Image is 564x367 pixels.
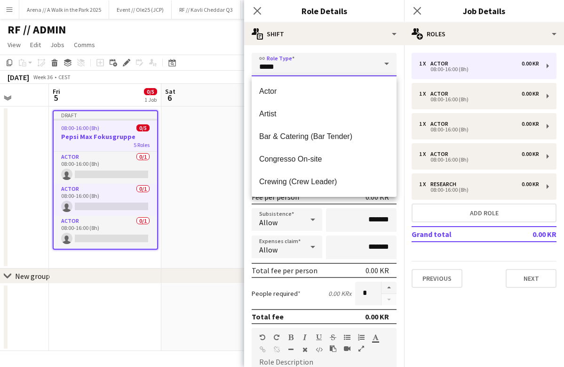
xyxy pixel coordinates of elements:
h1: RF // ADMIN [8,23,66,37]
app-card-role: Actor0/108:00-16:00 (8h) [54,152,157,184]
div: Total fee per person [252,266,318,275]
div: 1 x [419,90,430,97]
div: Research [430,181,460,188]
div: Draft [54,111,157,119]
span: Comms [74,41,95,49]
span: Actor [259,87,389,96]
span: 6 [164,92,175,103]
button: Underline [316,334,322,341]
div: 1 x [419,181,430,188]
span: 0/5 [144,88,157,95]
div: 1 x [419,121,430,127]
button: RF // Oslobukta 2025 [241,0,305,19]
button: RF // Kavli Cheddar Q3 [172,0,241,19]
button: Fullscreen [358,345,365,352]
div: Actor [430,121,452,127]
div: 0.00 KR [522,121,539,127]
div: Fee per person [252,192,299,202]
button: HTML Code [316,346,322,353]
div: 08:00-16:00 (8h) [419,97,539,102]
div: 0.00 KR [522,181,539,188]
span: Sat [165,87,175,96]
div: 08:00-16:00 (8h) [419,188,539,192]
h3: Pepsi Max Fokusgruppe [54,132,157,141]
div: 08:00-16:00 (8h) [419,127,539,132]
div: CEST [58,73,71,81]
span: Allow [259,245,278,254]
a: Jobs [47,39,68,51]
button: Undo [259,334,266,341]
span: Week 36 [31,73,55,81]
span: Artist [259,109,389,118]
td: 0.00 KR [501,227,556,242]
label: People required [252,289,301,298]
div: 0.00 KR [365,266,389,275]
button: Strikethrough [330,334,336,341]
h3: Job Details [404,5,564,17]
button: Previous [412,269,462,288]
div: Shift [244,23,404,45]
app-job-card: Draft08:00-16:00 (8h)0/5Pepsi Max Fokusgruppe5 RolesActor0/108:00-16:00 (8h) Actor0/108:00-16:00 ... [53,110,158,250]
td: Grand total [412,227,501,242]
div: Roles [404,23,564,45]
button: Arena // A Walk in the Park 2025 [19,0,109,19]
h3: Role Details [244,5,404,17]
div: 0.00 KR [522,60,539,67]
div: 0.00 KR [522,151,539,157]
button: Italic [302,334,308,341]
button: Unordered List [344,334,350,341]
app-card-role: Actor0/1 [54,248,157,280]
button: Bold [287,334,294,341]
div: 0.00 KR [365,192,389,202]
span: Congresso On-site [259,155,389,163]
button: Ordered List [358,334,365,341]
a: Comms [70,39,99,51]
button: Paste as plain text [330,345,336,352]
button: Insert video [344,345,350,352]
button: Next [506,269,556,288]
button: Redo [273,334,280,341]
span: Fri [53,87,60,96]
span: Bar & Catering (Bar Tender) [259,132,389,141]
button: Horizontal Line [287,346,294,353]
div: 0.00 KR x [328,289,351,298]
span: 5 [51,92,60,103]
div: 08:00-16:00 (8h) [419,157,539,162]
button: Text Color [372,334,379,341]
div: Total fee [252,312,284,321]
span: Jobs [50,41,64,49]
span: 0/5 [136,124,150,131]
div: 0.00 KR [365,312,389,321]
div: 0.00 KR [522,90,539,97]
div: 08:00-16:00 (8h) [419,67,539,72]
span: Allow [259,218,278,227]
button: Event // Ole25 (JCP) [109,0,172,19]
button: Clear Formatting [302,346,308,353]
a: View [4,39,24,51]
div: Actor [430,60,452,67]
a: Edit [26,39,45,51]
span: 5 Roles [134,141,150,148]
div: [DATE] [8,73,29,82]
div: New group [15,271,50,281]
span: Edit [30,41,41,49]
div: 1 Job [144,96,157,103]
app-card-role: Actor0/108:00-16:00 (8h) [54,184,157,216]
div: 1 x [419,151,430,157]
span: View [8,41,21,49]
div: 1 x [419,60,430,67]
button: Increase [381,282,397,294]
div: Actor [430,90,452,97]
span: Crewing (Crew Leader) [259,177,389,186]
span: 08:00-16:00 (8h) [61,124,99,131]
div: Actor [430,151,452,157]
button: Add role [412,204,556,222]
app-card-role: Actor0/108:00-16:00 (8h) [54,216,157,248]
